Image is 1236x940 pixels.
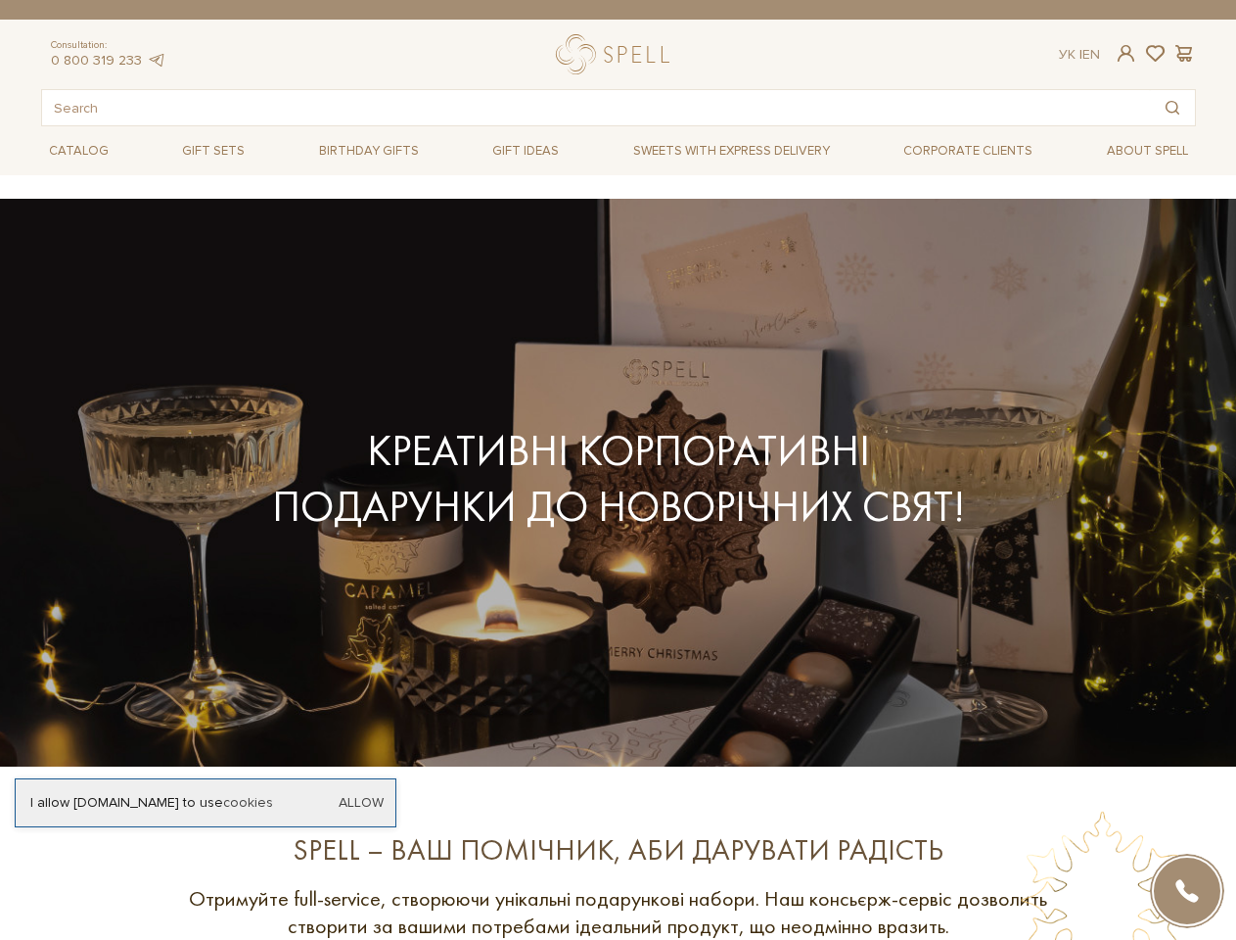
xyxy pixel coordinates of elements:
[16,794,395,812] div: I allow [DOMAIN_NAME] to use
[1059,46,1076,63] a: Ук
[168,831,1069,869] div: Spell – ваш помічник, аби дарувати радість
[168,885,1069,939] p: Отримуйте full-service, створюючи унікальні подарункові набори. Наш консьєрж-сервіс дозволить ств...
[895,134,1040,167] a: Corporate clients
[1059,46,1100,64] div: En
[223,794,273,811] a: cookies
[42,90,1150,125] input: Search
[484,136,567,166] span: Gift ideas
[51,52,142,69] a: 0 800 319 233
[556,34,678,74] a: logo
[41,136,116,166] span: Catalog
[625,134,838,167] a: Sweets with express delivery
[1099,136,1196,166] span: About Spell
[339,794,384,812] a: Allow
[168,423,1069,535] div: Креативні корпоративні подарунки до новорічних свят!
[1150,90,1195,125] button: Search
[1079,46,1082,63] span: |
[311,136,427,166] span: Birthday gifts
[147,52,166,69] a: telegram
[51,39,166,52] span: Consultation:
[174,136,252,166] span: Gift sets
